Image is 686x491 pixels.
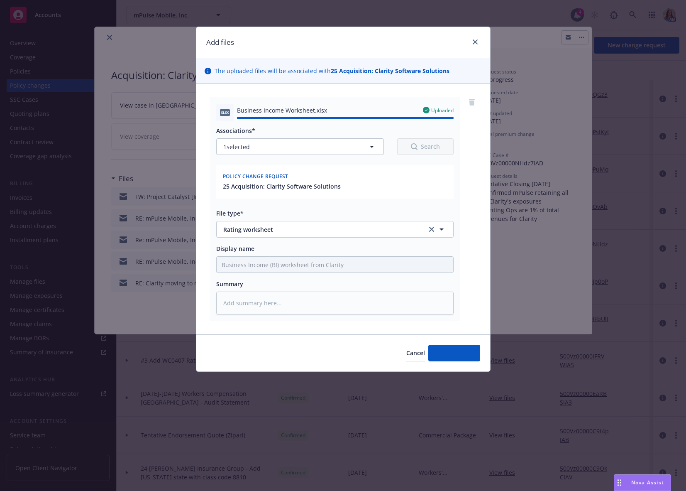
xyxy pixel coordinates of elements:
span: Summary [216,280,243,288]
a: clear selection [427,224,437,234]
span: Rating worksheet [223,225,415,234]
button: 25 Acquisition: Clarity Software Solutions [223,182,341,191]
span: Nova Assist [631,479,664,486]
span: File type* [216,209,244,217]
button: Nova Assist [614,474,671,491]
span: Display name [216,245,254,253]
button: Rating worksheetclear selection [216,221,454,238]
div: Drag to move [614,475,625,491]
input: Add display name here... [217,257,453,273]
